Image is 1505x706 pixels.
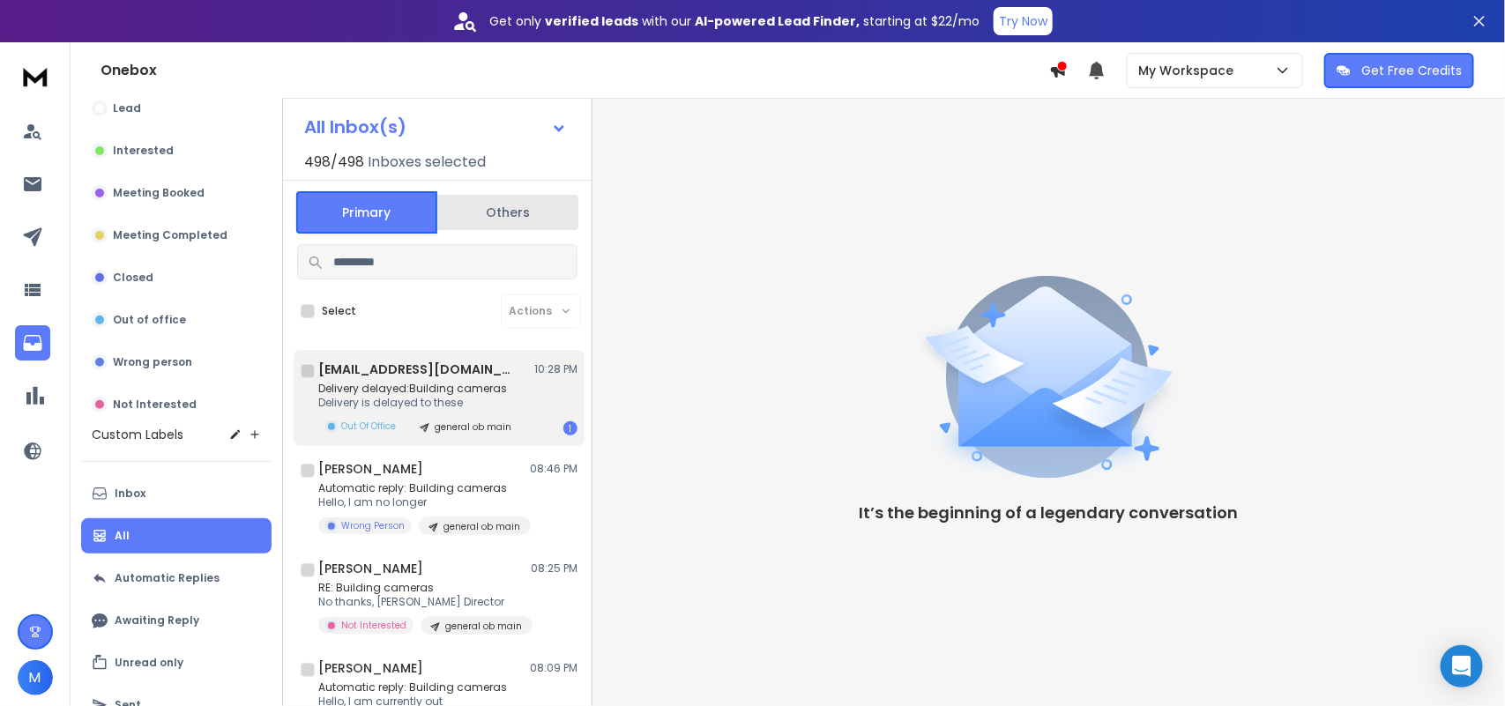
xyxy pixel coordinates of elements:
button: Try Now [994,7,1053,35]
p: My Workspace [1138,62,1241,79]
p: Out of office [113,313,186,327]
div: Open Intercom Messenger [1441,645,1483,687]
p: It’s the beginning of a legendary conversation [860,501,1239,525]
p: No thanks, [PERSON_NAME] Director [318,595,530,609]
button: Lead [81,91,272,126]
button: Closed [81,260,272,295]
p: Lead [113,101,141,115]
p: Not Interested [113,398,197,412]
button: Meeting Booked [81,175,272,211]
p: Hello, I am no longer [318,495,530,509]
span: 498 / 498 [304,152,364,173]
p: 08:25 PM [531,561,577,576]
button: Interested [81,133,272,168]
button: Out of office [81,302,272,338]
h3: Inboxes selected [368,152,486,173]
p: Automatic reply: Building cameras [318,680,522,695]
p: Awaiting Reply [115,613,199,628]
h3: Custom Labels [92,426,183,443]
p: general ob main [445,620,522,633]
button: Not Interested [81,387,272,422]
label: Select [322,304,356,318]
p: Get only with our starting at $22/mo [489,12,980,30]
button: Inbox [81,476,272,511]
p: Automatic Replies [115,571,220,585]
p: RE: Building cameras [318,581,530,595]
p: general ob main [435,420,511,434]
p: 08:46 PM [530,462,577,476]
p: Unread only [115,656,183,670]
strong: AI-powered Lead Finder, [695,12,860,30]
p: general ob main [443,520,520,533]
div: 1 [563,421,577,435]
p: Wrong Person [341,519,405,532]
button: Awaiting Reply [81,603,272,638]
button: Automatic Replies [81,561,272,596]
button: All [81,518,272,554]
button: Others [437,193,578,232]
p: All [115,529,130,543]
p: Wrong person [113,355,192,369]
button: Get Free Credits [1324,53,1474,88]
p: Automatic reply: Building cameras [318,481,530,495]
h1: All Inbox(s) [304,118,406,136]
p: Try Now [999,12,1047,30]
button: Meeting Completed [81,218,272,253]
h1: [EMAIL_ADDRESS][DOMAIN_NAME] [318,360,512,378]
strong: verified leads [545,12,638,30]
img: logo [18,60,53,93]
p: 08:09 PM [530,661,577,675]
p: Inbox [115,487,145,501]
button: Unread only [81,645,272,680]
button: Wrong person [81,345,272,380]
button: All Inbox(s) [290,109,581,145]
p: Interested [113,144,174,158]
h1: [PERSON_NAME] [318,659,423,677]
button: M [18,660,53,695]
h1: [PERSON_NAME] [318,460,423,478]
button: Primary [296,191,437,234]
p: Not Interested [341,619,406,632]
h1: [PERSON_NAME] [318,560,423,577]
p: Out Of Office [341,420,396,433]
p: Delivery delayed:Building cameras [318,382,522,396]
p: Meeting Booked [113,186,205,200]
p: Closed [113,271,153,285]
h1: Onebox [101,60,1049,81]
p: Meeting Completed [113,228,227,242]
p: 10:28 PM [534,362,577,376]
p: Delivery is delayed to these [318,396,522,410]
p: Get Free Credits [1361,62,1462,79]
